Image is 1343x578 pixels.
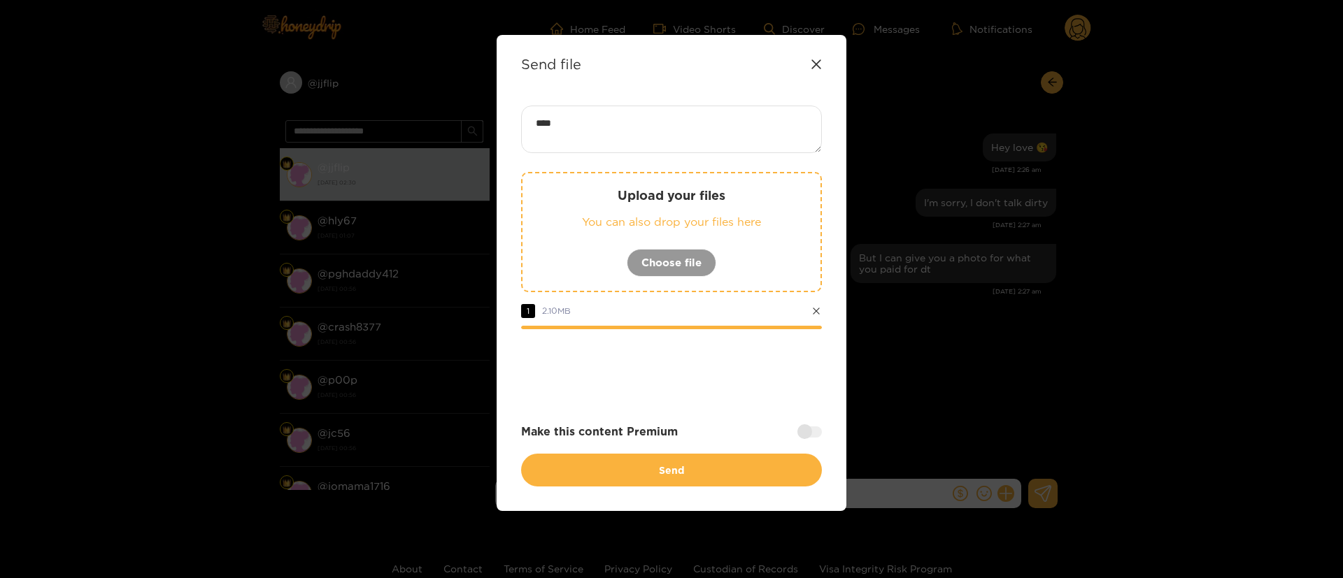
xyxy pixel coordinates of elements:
[542,306,571,315] span: 2.10 MB
[550,214,793,230] p: You can also drop your files here
[521,454,822,486] button: Send
[627,249,716,277] button: Choose file
[521,424,678,440] strong: Make this content Premium
[521,56,581,72] strong: Send file
[521,304,535,318] span: 1
[550,187,793,203] p: Upload your files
